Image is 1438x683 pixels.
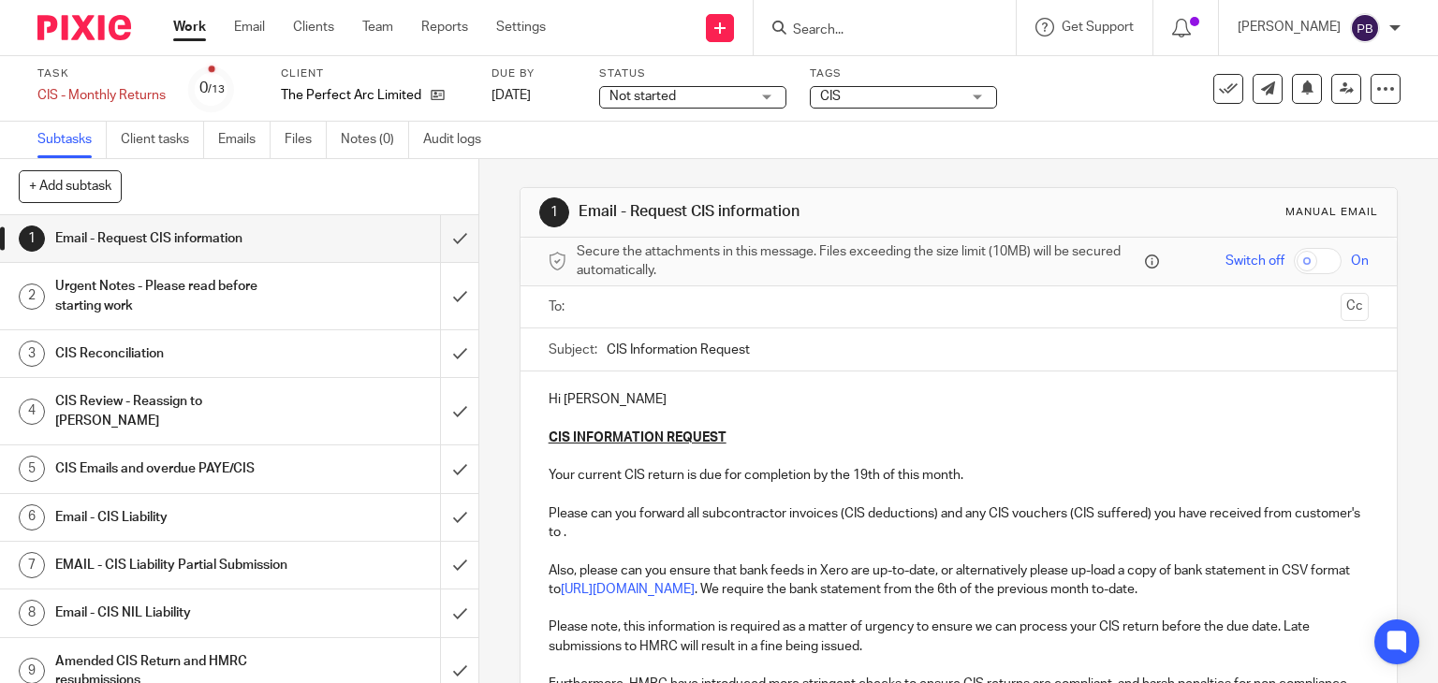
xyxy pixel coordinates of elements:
a: Clients [293,18,334,36]
a: Team [362,18,393,36]
button: Cc [1341,293,1369,321]
p: Hi [PERSON_NAME] [549,390,1370,409]
input: Search [791,22,960,39]
span: CIS [820,90,841,103]
h1: CIS Review - Reassign to [PERSON_NAME] [55,387,300,435]
label: Due by [492,66,576,81]
span: [DATE] [492,89,531,102]
h1: Email - CIS NIL Liability [55,599,300,627]
label: Status [599,66,786,81]
a: Email [234,18,265,36]
label: Tags [810,66,997,81]
div: CIS - Monthly Returns [37,86,166,105]
span: Not started [609,90,676,103]
p: Your current CIS return is due for completion by the 19th of this month. [549,466,1370,485]
div: 1 [19,225,45,252]
button: + Add subtask [19,170,122,202]
h1: EMAIL - CIS Liability Partial Submission [55,551,300,579]
h1: Email - CIS Liability [55,503,300,531]
a: [URL][DOMAIN_NAME] [561,583,695,596]
div: 6 [19,504,45,530]
label: Task [37,66,166,81]
a: Audit logs [423,122,495,158]
span: Get Support [1062,21,1134,34]
a: Reports [421,18,468,36]
a: Client tasks [121,122,204,158]
span: On [1351,252,1369,270]
span: Secure the attachments in this message. Files exceeding the size limit (10MB) will be secured aut... [577,242,1141,281]
span: Switch off [1225,252,1284,270]
p: Please can you forward all subcontractor invoices (CIS deductions) and any CIS vouchers (CIS suff... [549,504,1370,543]
small: /13 [208,84,225,94]
div: 0 [199,78,225,99]
h1: Email - Request CIS information [55,225,300,253]
label: Subject: [549,341,597,359]
label: To: [549,298,569,316]
label: Client [281,66,468,81]
a: Work [173,18,206,36]
h1: Urgent Notes - Please read before starting work [55,272,300,320]
div: 1 [539,197,569,227]
div: 8 [19,600,45,626]
div: 5 [19,456,45,482]
div: 2 [19,283,45,310]
u: CIS INFORMATION REQUEST [549,431,726,444]
img: svg%3E [1350,13,1380,43]
h1: Email - Request CIS information [579,202,998,222]
a: Files [285,122,327,158]
div: 3 [19,341,45,367]
p: Please note, this information is required as a matter of urgency to ensure we can process your CI... [549,618,1370,656]
p: [PERSON_NAME] [1238,18,1341,36]
p: The Perfect Arc Limited [281,86,421,105]
a: Subtasks [37,122,107,158]
div: Manual email [1285,205,1378,220]
div: 7 [19,552,45,578]
img: Pixie [37,15,131,40]
div: 4 [19,399,45,425]
h1: CIS Emails and overdue PAYE/CIS [55,455,300,483]
p: Also, please can you ensure that bank feeds in Xero are up-to-date, or alternatively please up-lo... [549,561,1370,600]
h1: CIS Reconciliation [55,340,300,368]
a: Notes (0) [341,122,409,158]
a: Emails [218,122,271,158]
a: Settings [496,18,546,36]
